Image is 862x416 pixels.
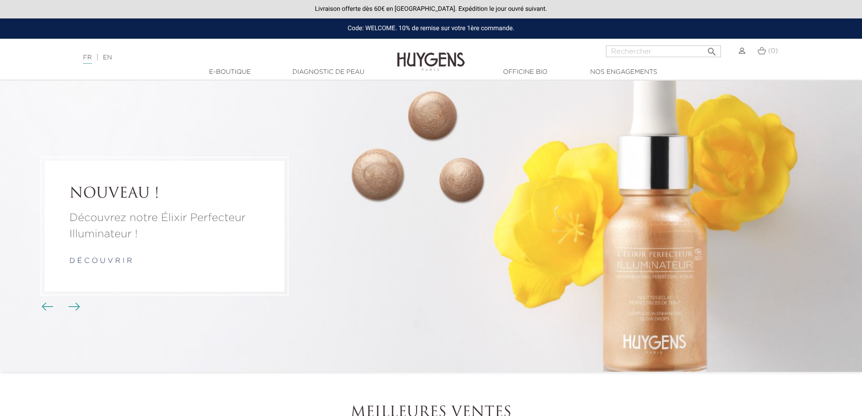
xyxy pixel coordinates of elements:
[704,43,720,55] button: 
[578,68,669,77] a: Nos engagements
[480,68,570,77] a: Officine Bio
[606,45,721,57] input: Rechercher
[283,68,373,77] a: Diagnostic de peau
[768,48,778,54] span: (0)
[185,68,275,77] a: E-Boutique
[83,54,92,64] a: FR
[103,54,112,61] a: EN
[397,38,465,72] img: Huygens
[45,300,74,313] div: Boutons du carrousel
[78,52,352,63] div: |
[69,258,132,265] a: d é c o u v r i r
[706,44,717,54] i: 
[69,186,260,203] a: NOUVEAU !
[69,210,260,242] a: Découvrez notre Élixir Perfecteur Illuminateur !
